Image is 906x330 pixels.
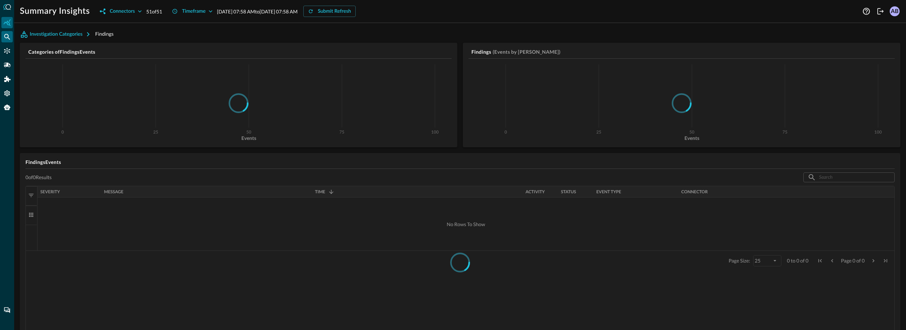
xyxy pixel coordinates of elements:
[861,6,872,17] button: Help
[471,48,491,55] h5: Findings
[819,171,878,184] input: Search
[25,174,52,181] p: 0 of 0 Results
[2,73,13,85] div: Addons
[303,6,356,17] button: Submit Refresh
[20,29,95,40] button: Investigation Categories
[146,8,162,15] p: 51 of 51
[25,159,895,166] h5: Findings Events
[493,48,561,55] h5: (Events by [PERSON_NAME])
[20,6,90,17] h1: Summary Insights
[1,102,13,113] div: Query Agent
[890,6,900,16] div: AB
[1,59,13,71] div: Pipelines
[1,305,13,316] div: Chat
[217,8,298,15] p: [DATE] 07:58 AM to [DATE] 07:58 AM
[1,45,13,57] div: Connectors
[1,17,13,28] div: Summary Insights
[1,88,13,99] div: Settings
[1,31,13,42] div: Federated Search
[95,31,114,37] span: Findings
[28,48,452,55] h5: Categories of Findings Events
[168,6,217,17] button: Timeframe
[96,6,146,17] button: Connectors
[875,6,886,17] button: Logout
